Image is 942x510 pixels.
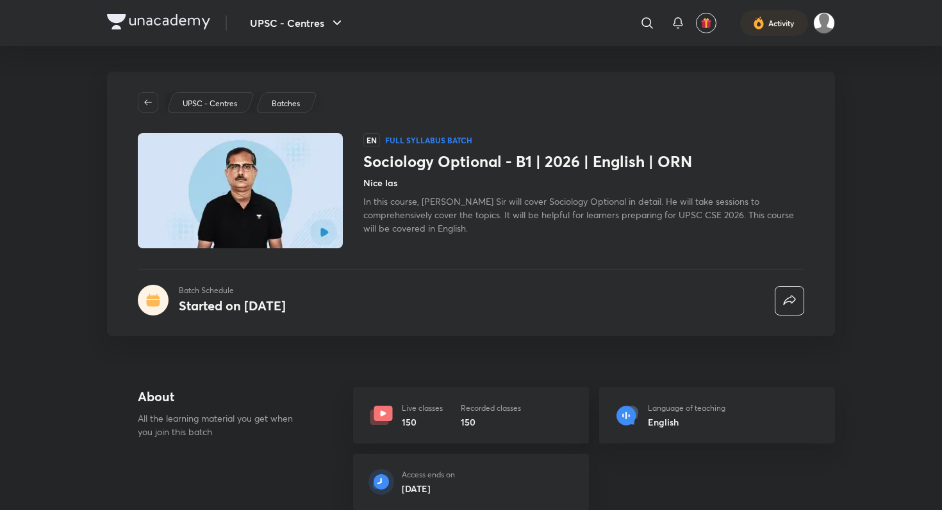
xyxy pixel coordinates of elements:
[107,14,210,29] img: Company Logo
[363,176,397,189] h4: Nice Ias
[461,415,521,429] h6: 150
[753,15,764,31] img: activity
[402,402,443,414] p: Live classes
[179,297,286,314] h4: Started on [DATE]
[363,195,794,234] span: In this course, [PERSON_NAME] Sir will cover Sociology Optional in detail. He will take sessions ...
[402,469,455,481] p: Access ends on
[179,285,286,296] p: Batch Schedule
[270,98,302,109] a: Batches
[138,411,303,438] p: All the learning material you get when you join this batch
[136,132,345,250] img: Thumbnail
[700,17,712,29] img: avatar
[402,482,455,495] h6: [DATE]
[138,387,312,406] h4: About
[696,13,716,33] button: avatar
[181,98,240,109] a: UPSC - Centres
[648,415,725,429] h6: English
[813,12,835,34] img: Akshat Sharma
[648,402,725,414] p: Language of teaching
[461,402,521,414] p: Recorded classes
[107,14,210,33] a: Company Logo
[385,135,472,145] p: Full Syllabus Batch
[402,415,443,429] h6: 150
[183,98,237,109] p: UPSC - Centres
[363,152,804,171] h1: Sociology Optional - B1 | 2026 | English | ORN
[363,133,380,147] span: EN
[242,10,352,36] button: UPSC - Centres
[272,98,300,109] p: Batches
